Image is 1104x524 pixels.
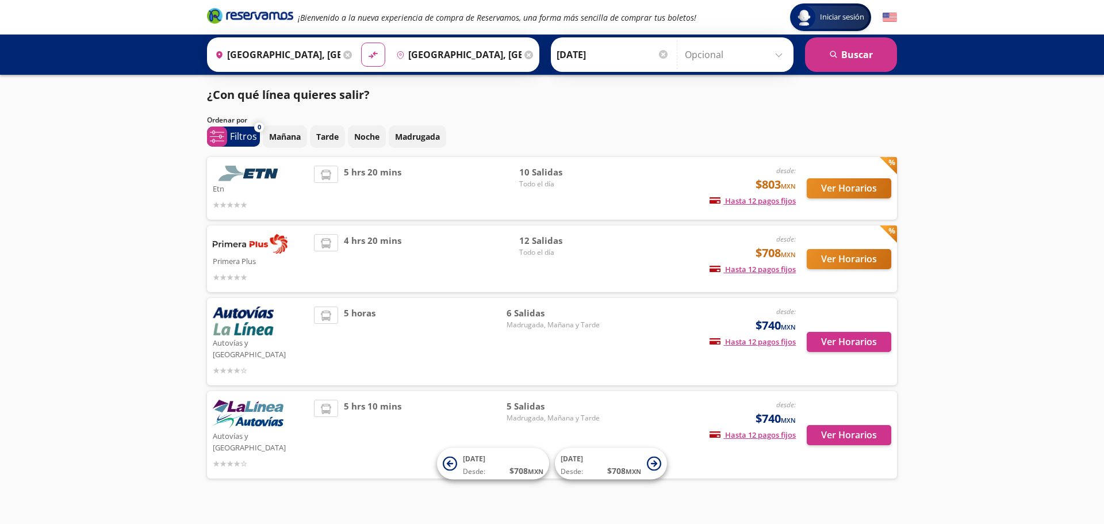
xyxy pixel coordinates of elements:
button: Buscar [805,37,897,72]
span: Desde: [561,466,583,477]
span: [DATE] [463,454,485,464]
input: Buscar Origen [210,40,340,69]
button: Tarde [310,125,345,148]
span: 0 [258,123,261,132]
small: MXN [528,467,543,476]
a: Brand Logo [207,7,293,28]
em: ¡Bienvenido a la nueva experiencia de compra de Reservamos, una forma más sencilla de comprar tus... [298,12,696,23]
img: Autovías y La Línea [213,307,274,335]
span: Iniciar sesión [815,12,869,23]
p: Noche [354,131,379,143]
button: English [883,10,897,25]
span: Madrugada, Mañana y Tarde [507,320,600,330]
button: Noche [348,125,386,148]
small: MXN [781,323,796,331]
img: Autovías y La Línea [213,400,283,429]
span: $803 [756,176,796,193]
span: 5 horas [344,307,375,377]
button: [DATE]Desde:$708MXN [555,448,667,480]
button: Ver Horarios [807,332,891,352]
p: Mañana [269,131,301,143]
i: Brand Logo [207,7,293,24]
p: Tarde [316,131,339,143]
p: Etn [213,181,308,195]
button: Madrugada [389,125,446,148]
span: Hasta 12 pagos fijos [710,264,796,274]
small: MXN [781,182,796,190]
p: Filtros [230,129,257,143]
button: Ver Horarios [807,178,891,198]
span: $ 708 [509,465,543,477]
span: 6 Salidas [507,307,600,320]
em: desde: [776,400,796,410]
small: MXN [781,250,796,259]
em: desde: [776,234,796,244]
p: Autovías y [GEOGRAPHIC_DATA] [213,335,308,360]
span: Desde: [463,466,485,477]
span: 12 Salidas [519,234,600,247]
input: Elegir Fecha [557,40,669,69]
span: 5 hrs 20 mins [344,166,401,211]
img: Etn [213,166,287,181]
span: Hasta 12 pagos fijos [710,430,796,440]
button: 0Filtros [207,127,260,147]
span: $740 [756,410,796,427]
span: Hasta 12 pagos fijos [710,336,796,347]
p: Primera Plus [213,254,308,267]
span: $708 [756,244,796,262]
span: $ 708 [607,465,641,477]
span: Madrugada, Mañana y Tarde [507,413,600,423]
small: MXN [626,467,641,476]
span: 10 Salidas [519,166,600,179]
span: 4 hrs 20 mins [344,234,401,284]
span: 5 hrs 10 mins [344,400,401,470]
span: Hasta 12 pagos fijos [710,196,796,206]
button: Ver Horarios [807,249,891,269]
button: Mañana [263,125,307,148]
p: Ordenar por [207,115,247,125]
span: Todo el día [519,247,600,258]
input: Buscar Destino [392,40,522,69]
span: [DATE] [561,454,583,464]
button: Ver Horarios [807,425,891,445]
p: Madrugada [395,131,440,143]
small: MXN [781,416,796,424]
p: Autovías y [GEOGRAPHIC_DATA] [213,429,308,453]
img: Primera Plus [213,234,287,254]
input: Opcional [685,40,788,69]
p: ¿Con qué línea quieres salir? [207,86,370,104]
span: 5 Salidas [507,400,600,413]
em: desde: [776,166,796,175]
span: Todo el día [519,179,600,189]
em: desde: [776,307,796,316]
span: $740 [756,317,796,334]
button: [DATE]Desde:$708MXN [437,448,549,480]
